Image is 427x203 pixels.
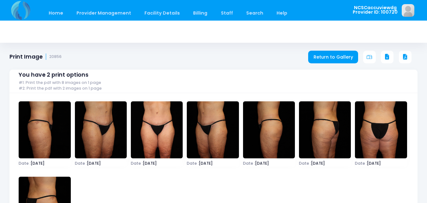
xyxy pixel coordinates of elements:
[355,101,407,158] img: image
[131,162,183,165] span: [DATE]
[19,80,101,85] span: #1: Print the pdf with 8 images on 1 page
[243,101,295,158] img: image
[187,161,199,166] span: Date :
[19,72,88,78] span: You have 2 print options
[355,161,367,166] span: Date :
[19,101,70,158] img: image
[42,6,69,21] a: Home
[19,162,70,165] span: [DATE]
[187,162,239,165] span: [DATE]
[215,6,239,21] a: Staff
[402,4,414,17] img: image
[75,161,87,166] span: Date :
[138,6,186,21] a: Facility Details
[271,6,294,21] a: Help
[353,5,398,15] span: NCSCaccuviewdg Provider ID: 100720
[19,161,31,166] span: Date :
[355,162,407,165] span: [DATE]
[243,162,295,165] span: [DATE]
[75,101,127,158] img: image
[299,162,351,165] span: [DATE]
[70,6,137,21] a: Provider Management
[49,54,62,59] small: 20856
[243,161,255,166] span: Date :
[240,6,269,21] a: Search
[9,54,62,60] h1: Print Image
[75,162,127,165] span: [DATE]
[187,6,214,21] a: Billing
[19,86,102,91] span: #2: Print the pdf with 2 images on 1 page
[131,101,183,158] img: image
[187,101,239,158] img: image
[299,101,351,158] img: image
[299,161,311,166] span: Date :
[308,51,358,63] a: Return to Gallery
[131,161,143,166] span: Date :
